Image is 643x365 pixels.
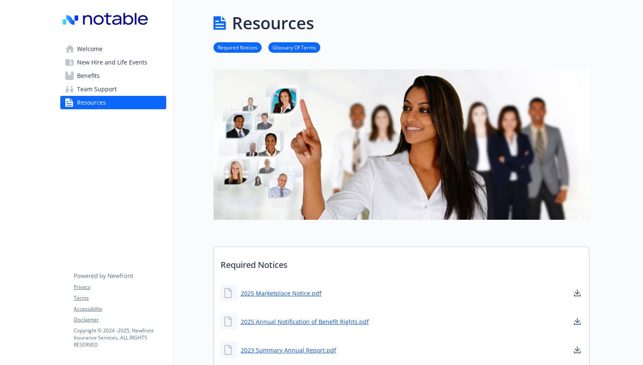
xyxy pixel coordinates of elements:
img: resources page banner [213,69,589,220]
a: Welcome [60,42,166,56]
a: 2025 Annual Notification of Benefit Rights.pdf [241,317,369,326]
a: Accessibility [74,305,166,313]
span: Welcome [77,42,103,56]
p: Copyright © 2024 - 2025 , Newfront Insurance Services, ALL RIGHTS RESERVED [74,327,166,348]
a: 2025 Marketplace Notice.pdf [241,289,321,298]
a: Team Support [60,82,166,96]
a: New Hire and Life Events [60,56,166,69]
span: New Hire and Life Events [77,56,147,69]
a: download document [572,316,582,326]
a: Required Notices [213,43,262,51]
a: Glossary Of Terms [268,43,320,51]
p: Required Notices [214,247,589,278]
a: Disclaimer [74,316,166,324]
span: Team Support [77,82,117,96]
a: download document [572,345,582,355]
span: Benefits [77,69,100,82]
h1: Resources [232,10,314,36]
a: 2023 Summary Annual Report.pdf [241,346,336,355]
a: Terms [74,294,166,302]
a: Privacy [74,283,166,291]
a: download document [572,288,582,298]
a: Resources [60,96,166,109]
a: Benefits [60,69,166,82]
span: Resources [77,96,106,109]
